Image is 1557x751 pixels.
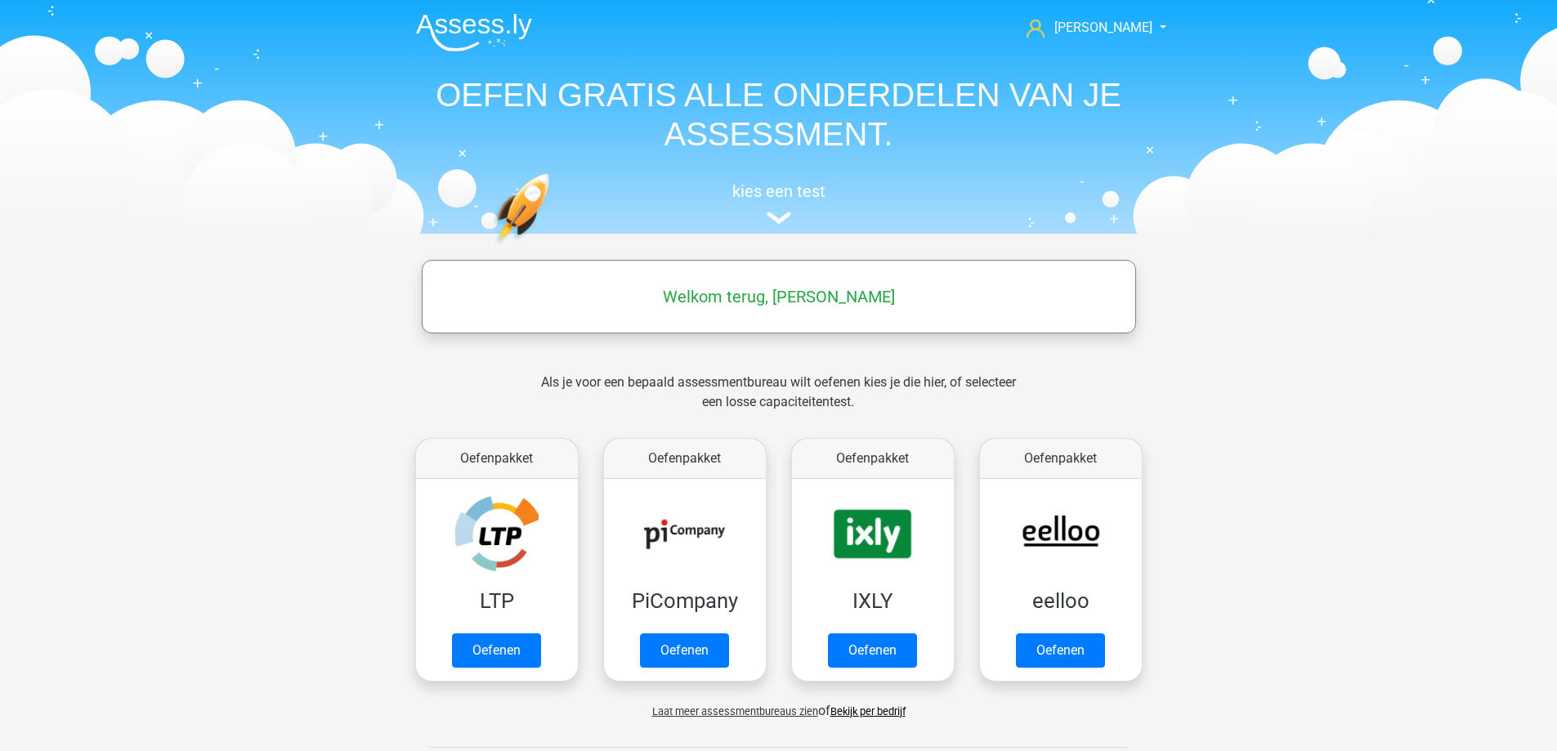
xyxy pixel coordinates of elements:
a: Oefenen [828,633,917,668]
span: Laat meer assessmentbureaus zien [652,705,818,717]
a: Bekijk per bedrijf [830,705,906,717]
a: Oefenen [1016,633,1105,668]
h5: kies een test [403,181,1155,201]
img: Assessly [416,13,532,51]
img: assessment [767,212,791,224]
img: oefenen [493,173,613,321]
div: of [403,688,1155,721]
div: Als je voor een bepaald assessmentbureau wilt oefenen kies je die hier, of selecteer een losse ca... [528,373,1029,431]
h5: Welkom terug, [PERSON_NAME] [430,287,1128,306]
a: Oefenen [452,633,541,668]
span: [PERSON_NAME] [1054,20,1152,35]
a: [PERSON_NAME] [1020,18,1154,38]
a: Oefenen [640,633,729,668]
a: kies een test [403,181,1155,225]
h1: OEFEN GRATIS ALLE ONDERDELEN VAN JE ASSESSMENT. [403,75,1155,154]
